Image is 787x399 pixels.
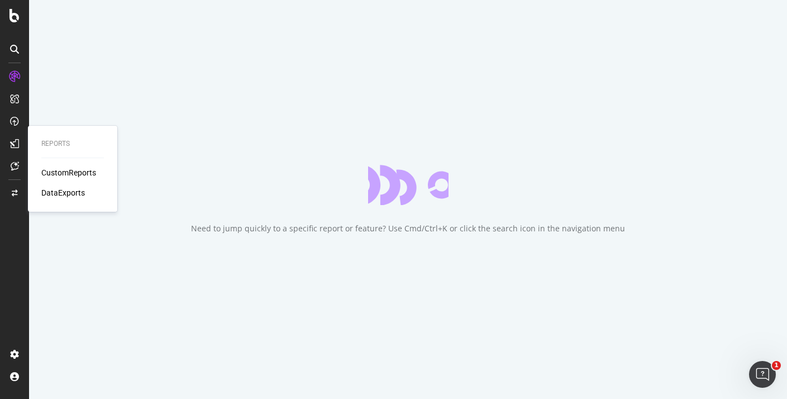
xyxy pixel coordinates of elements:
div: Need to jump quickly to a specific report or feature? Use Cmd/Ctrl+K or click the search icon in ... [191,223,625,234]
span: 1 [772,361,781,370]
a: DataExports [41,187,85,198]
div: Reports [41,139,104,149]
a: CustomReports [41,167,96,178]
div: animation [368,165,449,205]
iframe: Intercom live chat [749,361,776,388]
